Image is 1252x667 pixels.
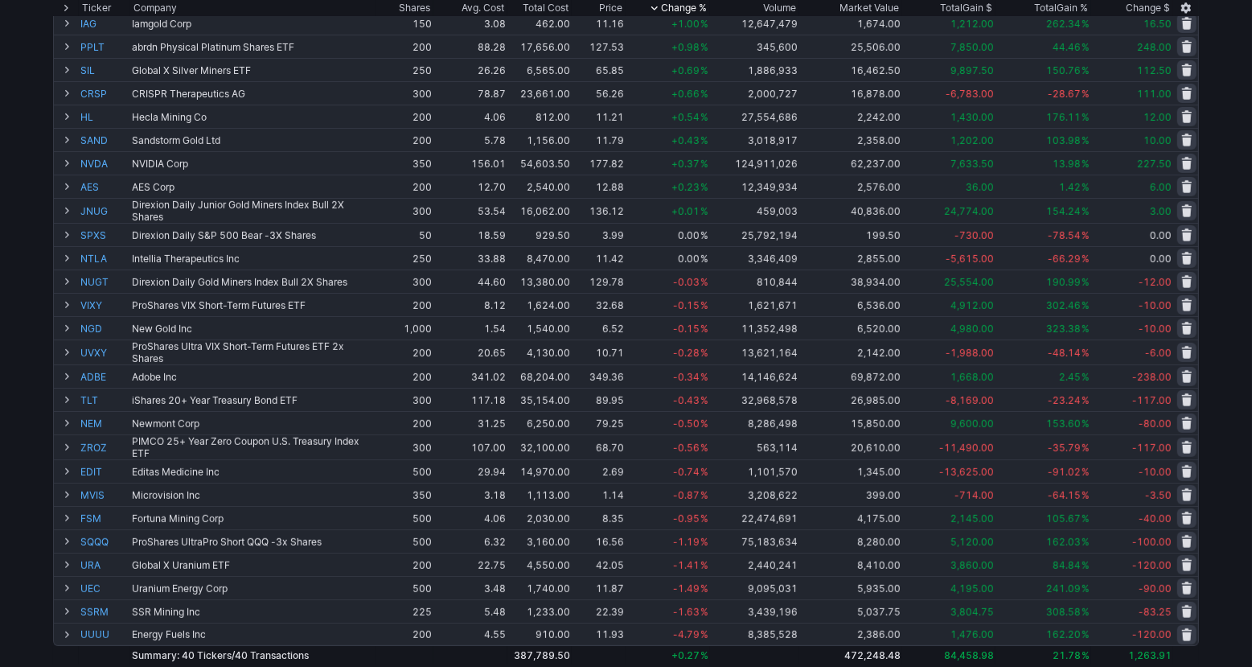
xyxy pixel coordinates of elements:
[507,364,572,388] td: 68,204.00
[572,81,626,105] td: 56.26
[946,253,994,265] span: -5,615.00
[572,316,626,340] td: 6.52
[507,316,572,340] td: 1,540.00
[433,58,507,81] td: 26.26
[572,459,626,483] td: 2.69
[1082,134,1090,146] span: %
[673,371,700,383] span: -0.34
[799,340,902,364] td: 2,142.00
[710,388,800,411] td: 32,968,578
[433,316,507,340] td: 1.54
[376,340,433,364] td: 200
[507,411,572,434] td: 6,250.00
[1048,253,1081,265] span: -66.29
[700,64,708,76] span: %
[376,198,433,223] td: 300
[700,134,708,146] span: %
[80,554,129,576] a: URA
[507,340,572,364] td: 4,130.00
[1137,158,1172,170] span: 227.50
[700,347,708,359] span: %
[80,247,129,270] a: NTLA
[1082,489,1090,501] span: %
[710,246,800,270] td: 3,346,409
[80,460,129,483] a: EDIT
[950,418,994,430] span: 9,600.00
[1082,88,1090,100] span: %
[799,293,902,316] td: 6,536.00
[799,246,902,270] td: 2,855.00
[1046,418,1081,430] span: 153.60
[433,388,507,411] td: 117.18
[799,459,902,483] td: 1,345.00
[1082,347,1090,359] span: %
[80,600,129,623] a: SSRM
[507,58,572,81] td: 6,565.00
[132,181,374,193] div: AES Corp
[710,483,800,506] td: 3,208,622
[1082,299,1090,311] span: %
[132,253,374,265] div: Intellia Therapeutics Inc
[799,411,902,434] td: 15,850.00
[673,276,700,288] span: -0.03
[376,105,433,128] td: 200
[1082,41,1090,53] span: %
[939,442,994,454] span: -11,490.00
[950,323,994,335] span: 4,980.00
[376,223,433,246] td: 50
[700,394,708,406] span: %
[1143,111,1172,123] span: 12.00
[572,175,626,198] td: 12.88
[673,299,700,311] span: -0.15
[507,35,572,58] td: 17,656.00
[80,435,129,459] a: ZROZ
[132,489,374,501] div: Microvision Inc
[376,316,433,340] td: 1,000
[80,129,129,151] a: SAND
[673,418,700,430] span: -0.50
[1132,442,1172,454] span: -117.00
[671,41,700,53] span: +0.98
[799,35,902,58] td: 25,506.00
[1046,276,1081,288] span: 190.99
[671,181,700,193] span: +0.23
[1082,442,1090,454] span: %
[710,105,800,128] td: 27,554,686
[433,223,507,246] td: 18.59
[700,41,708,53] span: %
[132,88,374,100] div: CRISPR Therapeutics AG
[946,88,994,100] span: -6,783.00
[1048,442,1081,454] span: -35.79
[671,158,700,170] span: +0.37
[1053,41,1081,53] span: 44.46
[710,11,800,35] td: 12,647,479
[799,151,902,175] td: 62,237.00
[376,58,433,81] td: 250
[132,340,374,364] div: ProShares Ultra VIX Short-Term Futures ETF 2x Shares
[1082,253,1090,265] span: %
[1046,205,1081,217] span: 154.24
[700,276,708,288] span: %
[799,270,902,293] td: 38,934.00
[572,246,626,270] td: 11.42
[572,128,626,151] td: 11.79
[700,18,708,30] span: %
[80,340,129,364] a: UVXY
[950,18,994,30] span: 1,212.00
[671,64,700,76] span: +0.69
[132,18,374,30] div: Iamgold Corp
[80,12,129,35] a: IAG
[376,11,433,35] td: 150
[433,35,507,58] td: 88.28
[132,371,374,383] div: Adobe Inc
[376,388,433,411] td: 300
[132,466,374,478] div: Editas Medicine Inc
[1048,466,1081,478] span: -91.02
[132,323,374,335] div: New Gold Inc
[799,434,902,459] td: 20,610.00
[710,411,800,434] td: 8,286,498
[376,293,433,316] td: 200
[572,434,626,459] td: 68.70
[132,229,374,241] div: Direxion Daily S&P 500 Bear -3X Shares
[1082,276,1090,288] span: %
